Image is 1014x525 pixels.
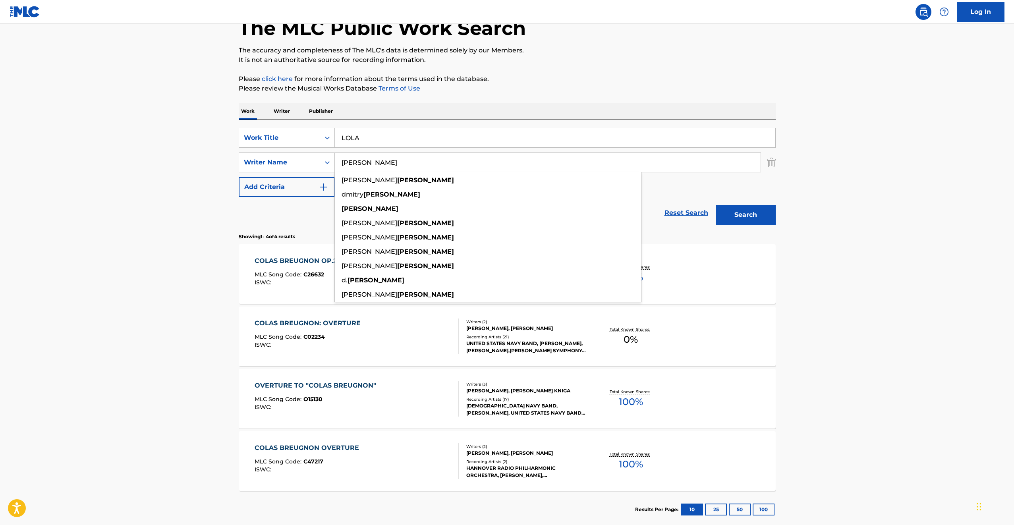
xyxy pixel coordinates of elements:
[619,395,643,409] span: 100 %
[466,459,586,465] div: Recording Artists ( 2 )
[10,6,40,17] img: MLC Logo
[466,402,586,417] div: [DEMOGRAPHIC_DATA] NAVY BAND, [PERSON_NAME], UNITED STATES NAVY BAND, [GEOGRAPHIC_DATA][US_STATE]...
[397,176,454,184] strong: [PERSON_NAME]
[919,7,928,17] img: search
[342,291,397,298] span: [PERSON_NAME]
[661,204,712,222] a: Reset Search
[397,248,454,255] strong: [PERSON_NAME]
[239,244,776,304] a: COLAS BREUGNON OP.24MLC Song Code:C26632ISWC:Writers (4)[PERSON_NAME], [PERSON_NAME], [PERSON_NAM...
[303,333,325,340] span: C02234
[342,191,363,198] span: dmitry
[255,458,303,465] span: MLC Song Code :
[239,177,335,197] button: Add Criteria
[466,444,586,450] div: Writers ( 2 )
[363,191,420,198] strong: [PERSON_NAME]
[239,307,776,366] a: COLAS BREUGNON: OVERTUREMLC Song Code:C02234ISWC:Writers (2)[PERSON_NAME], [PERSON_NAME]Recording...
[342,276,348,284] span: d.
[239,16,526,40] h1: The MLC Public Work Search
[681,504,703,515] button: 10
[466,387,586,394] div: [PERSON_NAME], [PERSON_NAME] KNIGA
[239,233,295,240] p: Showing 1 - 4 of 4 results
[319,182,328,192] img: 9d2ae6d4665cec9f34b9.svg
[255,341,273,348] span: ISWC :
[466,465,586,479] div: HANNOVER RADIO PHILHARMONIC ORCHESTRA, [PERSON_NAME], [PERSON_NAME], [PERSON_NAME]
[239,369,776,428] a: OVERTURE TO "COLAS BREUGNON"MLC Song Code:O15130ISWC:Writers (3)[PERSON_NAME], [PERSON_NAME] KNIG...
[255,381,380,390] div: OVERTURE TO "COLAS BREUGNON"
[957,2,1004,22] a: Log In
[466,340,586,354] div: UNITED STATES NAVY BAND, [PERSON_NAME],[PERSON_NAME],[PERSON_NAME] SYMPHONY,[PERSON_NAME], [PERSO...
[716,205,776,225] button: Search
[239,46,776,55] p: The accuracy and completeness of The MLC's data is determined solely by our Members.
[974,487,1014,525] iframe: Chat Widget
[342,248,397,255] span: [PERSON_NAME]
[705,504,727,515] button: 25
[342,234,397,241] span: [PERSON_NAME]
[342,219,397,227] span: [PERSON_NAME]
[397,291,454,298] strong: [PERSON_NAME]
[255,396,303,403] span: MLC Song Code :
[729,504,751,515] button: 50
[239,74,776,84] p: Please for more information about the terms used in the database.
[239,103,257,120] p: Work
[915,4,931,20] a: Public Search
[255,279,273,286] span: ISWC :
[303,458,323,465] span: C47217
[397,219,454,227] strong: [PERSON_NAME]
[239,128,776,229] form: Search Form
[466,334,586,340] div: Recording Artists ( 21 )
[348,276,404,284] strong: [PERSON_NAME]
[255,403,273,411] span: ISWC :
[397,234,454,241] strong: [PERSON_NAME]
[307,103,335,120] p: Publisher
[377,85,420,92] a: Terms of Use
[239,431,776,491] a: COLAS BREUGNON OVERTUREMLC Song Code:C47217ISWC:Writers (2)[PERSON_NAME], [PERSON_NAME]Recording ...
[342,205,398,212] strong: [PERSON_NAME]
[255,256,345,266] div: COLAS BREUGNON OP.24
[767,152,776,172] img: Delete Criterion
[255,466,273,473] span: ISWC :
[610,326,652,332] p: Total Known Shares:
[262,75,293,83] a: click here
[342,262,397,270] span: [PERSON_NAME]
[239,84,776,93] p: Please review the Musical Works Database
[255,318,365,328] div: COLAS BREUGNON: OVERTURE
[624,332,638,347] span: 0 %
[466,396,586,402] div: Recording Artists ( 17 )
[977,495,981,519] div: Drag
[255,333,303,340] span: MLC Song Code :
[239,55,776,65] p: It is not an authoritative source for recording information.
[619,457,643,471] span: 100 %
[303,271,324,278] span: C26632
[244,133,315,143] div: Work Title
[610,451,652,457] p: Total Known Shares:
[939,7,949,17] img: help
[635,506,680,513] p: Results Per Page:
[255,271,303,278] span: MLC Song Code :
[466,325,586,332] div: [PERSON_NAME], [PERSON_NAME]
[936,4,952,20] div: Help
[244,158,315,167] div: Writer Name
[303,396,323,403] span: O15130
[342,176,397,184] span: [PERSON_NAME]
[466,450,586,457] div: [PERSON_NAME], [PERSON_NAME]
[466,319,586,325] div: Writers ( 2 )
[753,504,775,515] button: 100
[397,262,454,270] strong: [PERSON_NAME]
[271,103,292,120] p: Writer
[610,389,652,395] p: Total Known Shares:
[466,381,586,387] div: Writers ( 3 )
[255,443,363,453] div: COLAS BREUGNON OVERTURE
